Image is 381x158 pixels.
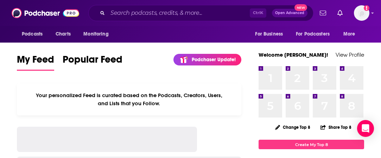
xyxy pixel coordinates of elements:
[259,51,328,58] a: Welcome [PERSON_NAME]!
[250,27,292,41] button: open menu
[338,27,364,41] button: open menu
[336,51,364,58] a: View Profile
[272,9,307,17] button: Open AdvancedNew
[17,83,241,115] div: Your personalized Feed is curated based on the Podcasts, Creators, Users, and Lists that you Follow.
[291,27,340,41] button: open menu
[63,53,122,70] span: Popular Feed
[343,29,355,39] span: More
[271,123,315,132] button: Change Top 8
[255,29,283,39] span: For Business
[296,29,330,39] span: For Podcasters
[294,4,307,11] span: New
[320,120,352,134] button: Share Top 8
[108,7,250,19] input: Search podcasts, credits, & more...
[364,5,369,11] svg: Add a profile image
[354,5,369,21] button: Show profile menu
[83,29,108,39] span: Monitoring
[88,5,313,21] div: Search podcasts, credits, & more...
[63,53,122,71] a: Popular Feed
[192,57,236,63] p: Podchaser Update!
[12,6,79,20] img: Podchaser - Follow, Share and Rate Podcasts
[250,8,266,18] span: Ctrl K
[22,29,43,39] span: Podcasts
[335,7,345,19] a: Show notifications dropdown
[354,5,369,21] span: Logged in as psamuelson01
[357,120,374,137] div: Open Intercom Messenger
[17,27,52,41] button: open menu
[17,53,54,70] span: My Feed
[354,5,369,21] img: User Profile
[56,29,71,39] span: Charts
[275,11,304,15] span: Open Advanced
[17,53,54,71] a: My Feed
[78,27,118,41] button: open menu
[51,27,75,41] a: Charts
[259,140,364,149] a: Create My Top 8
[317,7,329,19] a: Show notifications dropdown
